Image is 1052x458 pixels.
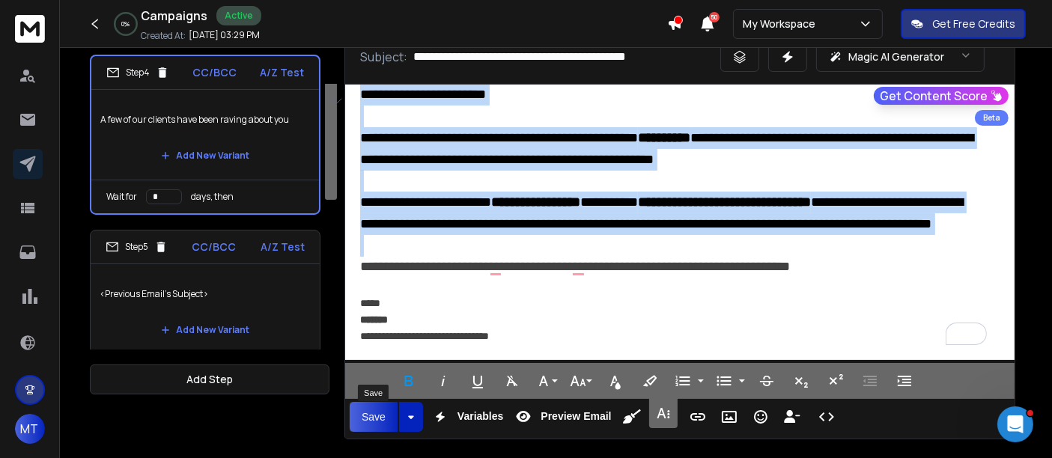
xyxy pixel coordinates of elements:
button: Add New Variant [149,141,261,171]
button: Add New Variant [149,315,261,345]
button: Emoticons [747,402,775,432]
p: Created At: [141,30,186,42]
p: Get Free Credits [932,16,1015,31]
button: MT [15,414,45,444]
button: Superscript [821,366,850,396]
p: CC/BCC [192,239,237,254]
p: Subject: [360,48,407,66]
span: 50 [709,12,720,22]
p: A/Z Test [260,65,304,80]
button: Magic AI Generator [816,42,985,72]
li: Step4CC/BCCA/Z TestA few of our clients have been raving about youAdd New VariantWait fordays, then [90,55,320,215]
button: Decrease Indent (Ctrl+[) [856,366,884,396]
button: Clean HTML [618,402,646,432]
p: Wait for [106,191,137,203]
button: Save [350,402,398,432]
button: Insert Link (Ctrl+K) [684,402,712,432]
p: [DATE] 03:29 PM [189,29,260,41]
div: Active [216,6,261,25]
li: Step5CC/BCCA/Z Test<Previous Email's Subject>Add New Variant [90,230,320,355]
button: Strikethrough (Ctrl+S) [752,366,781,396]
button: Increase Indent (Ctrl+]) [890,366,919,396]
button: Unordered List [736,366,748,396]
p: 0 % [122,19,130,28]
p: days, then [191,191,234,203]
p: <Previous Email's Subject> [100,273,311,315]
div: Step 5 [106,240,168,254]
p: Magic AI Generator [848,49,944,64]
button: Subscript [787,366,815,396]
button: Get Free Credits [901,9,1026,39]
button: Insert Unsubscribe Link [778,402,806,432]
button: Get Content Score [874,87,1009,105]
button: Preview Email [509,402,614,432]
div: Save [358,385,389,401]
p: My Workspace [743,16,821,31]
span: Preview Email [538,410,614,423]
h1: Campaigns [141,7,207,25]
button: Variables [426,402,507,432]
div: Beta [975,110,1009,126]
button: Clear Formatting [498,366,526,396]
div: Step 4 [106,66,169,79]
p: A few of our clients have been raving about you [100,99,310,141]
button: Insert Image (Ctrl+P) [715,402,744,432]
p: CC/BCC [192,65,237,80]
span: Variables [454,410,507,423]
iframe: Intercom live chat [997,406,1033,442]
button: Add Step [90,364,329,394]
p: A/Z Test [261,239,305,254]
button: Code View [812,402,841,432]
div: To enrich screen reader interactions, please activate Accessibility in Grammarly extension settings [345,85,1015,360]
